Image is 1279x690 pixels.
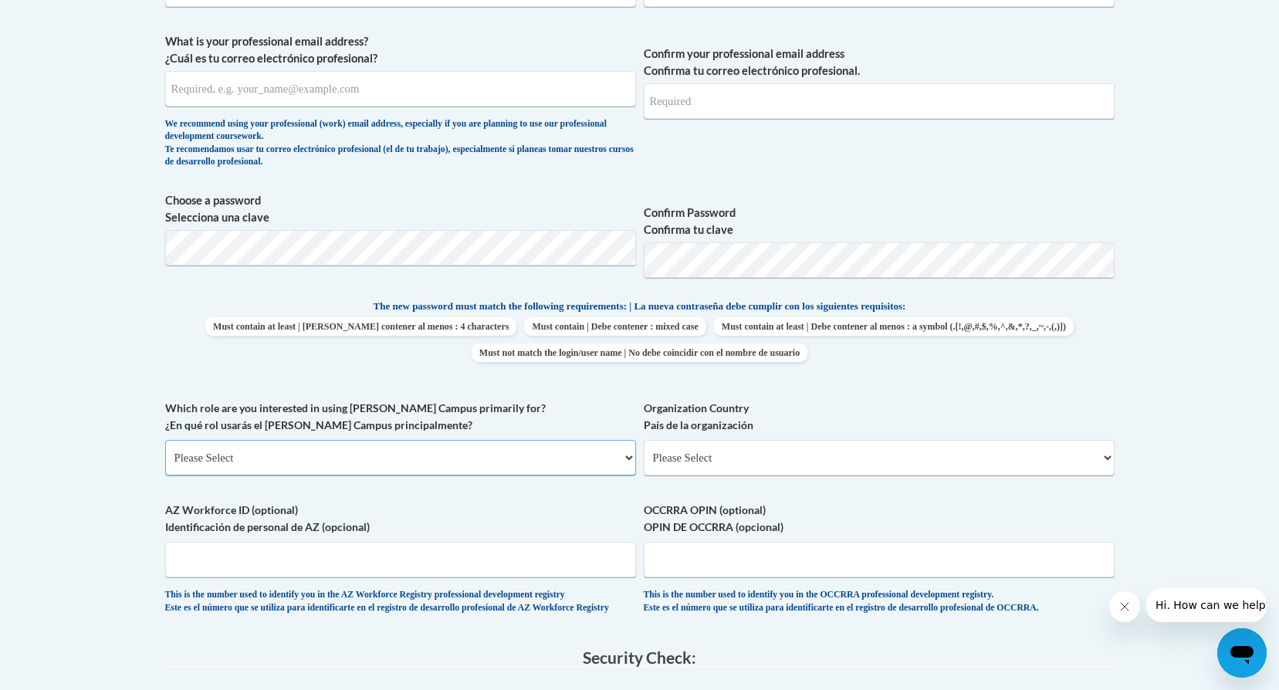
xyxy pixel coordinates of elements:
[1146,588,1267,622] iframe: Message from company
[644,589,1115,614] div: This is the number used to identify you in the OCCRRA professional development registry. Este es ...
[583,648,696,667] span: Security Check:
[165,502,636,536] label: AZ Workforce ID (optional) Identificación de personal de AZ (opcional)
[644,205,1115,238] label: Confirm Password Confirma tu clave
[644,502,1115,536] label: OCCRRA OPIN (optional) OPIN DE OCCRRA (opcional)
[165,192,636,226] label: Choose a password Selecciona una clave
[1109,591,1140,622] iframe: Close message
[165,589,636,614] div: This is the number used to identify you in the AZ Workforce Registry professional development reg...
[374,299,906,313] span: The new password must match the following requirements: | La nueva contraseña debe cumplir con lo...
[644,400,1115,434] label: Organization Country País de la organización
[165,400,636,434] label: Which role are you interested in using [PERSON_NAME] Campus primarily for? ¿En qué rol usarás el ...
[644,83,1115,119] input: Required
[644,46,1115,79] label: Confirm your professional email address Confirma tu correo electrónico profesional.
[472,343,807,362] span: Must not match the login/user name | No debe coincidir con el nombre de usuario
[165,71,636,107] input: Metadata input
[205,317,516,336] span: Must contain at least | [PERSON_NAME] contener al menos : 4 characters
[165,118,636,169] div: We recommend using your professional (work) email address, especially if you are planning to use ...
[9,11,125,23] span: Hi. How can we help?
[1217,628,1267,678] iframe: Button to launch messaging window
[524,317,705,336] span: Must contain | Debe contener : mixed case
[714,317,1074,336] span: Must contain at least | Debe contener al menos : a symbol (.[!,@,#,$,%,^,&,*,?,_,~,-,(,)])
[165,33,636,67] label: What is your professional email address? ¿Cuál es tu correo electrónico profesional?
